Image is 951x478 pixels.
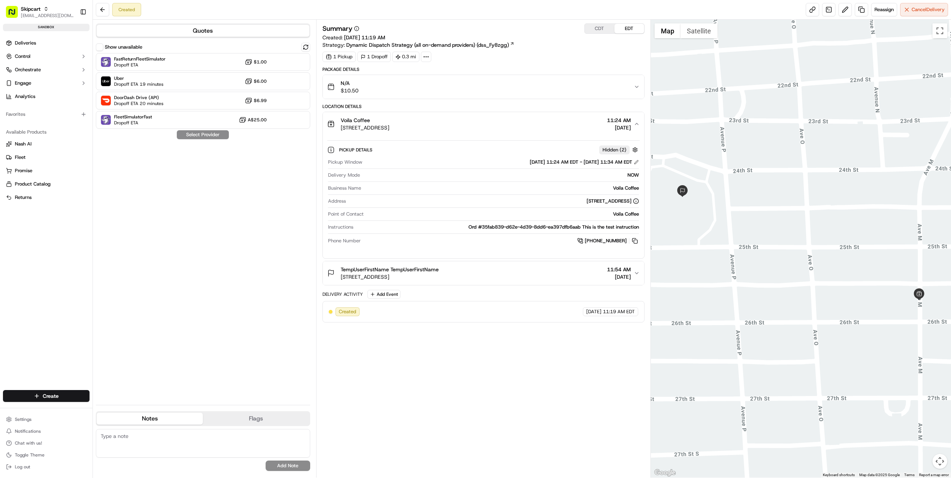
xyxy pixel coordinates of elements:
span: 11:24 AM [607,117,631,124]
div: 📗 [7,108,13,114]
a: Returns [6,194,87,201]
span: Settings [15,416,32,422]
div: 1 Pickup [322,52,356,62]
span: Nash AI [15,141,32,147]
button: Control [3,50,90,62]
span: Pickup Details [339,147,374,153]
div: Voila Coffee[STREET_ADDRESS]11:24 AM[DATE] [323,136,644,258]
div: Available Products [3,126,90,138]
span: Promise [15,167,32,174]
button: Map camera controls [932,454,947,469]
span: Toggle Theme [15,452,45,458]
span: Phone Number [328,238,361,244]
span: Created [339,308,356,315]
span: FastReturnFleetSimulator [114,56,166,62]
span: FleetSimulatorFast [114,114,152,120]
div: 💻 [63,108,69,114]
button: $1.00 [245,58,267,66]
button: Quotes [97,25,309,37]
span: Returns [15,194,32,201]
button: Reassign [871,3,897,16]
span: Pylon [74,126,90,131]
a: [PHONE_NUMBER] [577,237,639,245]
span: [DATE] [607,124,631,131]
span: [DATE] [586,308,601,315]
button: Keyboard shortcuts [823,472,855,478]
button: Toggle fullscreen view [932,23,947,38]
span: Fleet [15,154,26,161]
img: 1736555255976-a54dd68f-1ca7-489b-9aae-adbdc363a1c4 [7,71,21,84]
span: Created: [322,34,385,41]
span: [STREET_ADDRESS] [341,273,439,281]
button: Start new chat [126,73,135,82]
span: $10.50 [341,87,358,94]
a: Deliveries [3,37,90,49]
button: TempUserFirstName TempUserFirstName[STREET_ADDRESS]11:54 AM[DATE] [323,261,644,285]
span: Notifications [15,428,41,434]
button: Fleet [3,151,90,163]
span: 11:54 AM [607,266,631,273]
span: Dropoff ETA [114,62,166,68]
img: Nash [7,7,22,22]
button: A$25.00 [239,116,267,124]
span: Point of Contact [328,211,364,217]
a: Fleet [6,154,87,161]
button: Create [3,390,90,402]
img: Google [653,468,677,478]
label: Show unavailable [105,44,142,50]
span: 11:19 AM EDT [603,308,635,315]
span: [DATE] [607,273,631,281]
span: Deliveries [15,40,36,46]
div: Voila Coffee [364,185,639,191]
button: Returns [3,191,90,203]
span: Cancel Delivery [912,6,945,13]
div: Favorites [3,108,90,120]
button: Settings [3,414,90,425]
span: Chat with us! [15,440,42,446]
span: Delivery Mode [328,172,360,179]
div: [STREET_ADDRESS] [587,198,639,204]
span: $1.00 [254,59,267,65]
input: Got a question? Start typing here... [19,48,134,56]
div: Voila Coffee [367,211,639,217]
button: Skipcart [21,5,40,13]
button: Notes [97,413,203,425]
a: Nash AI [6,141,87,147]
span: Business Name [328,185,361,191]
span: Address [328,198,346,204]
span: Hidden ( 2 ) [603,147,626,153]
span: Dropoff ETA [114,120,152,126]
div: Ord #35fab839-d62e-4d39-8dd6-ea397dfb6aab This is the test instruction [356,224,639,230]
a: Product Catalog [6,181,87,187]
button: Skipcart[EMAIL_ADDRESS][DOMAIN_NAME] [3,3,77,21]
div: 0.3 mi [392,52,419,62]
button: Notifications [3,426,90,436]
button: $6.00 [245,78,267,85]
div: Strategy: [322,41,515,49]
div: Package Details [322,66,645,72]
div: Delivery Activity [322,291,363,297]
span: [PHONE_NUMBER] [585,238,627,244]
button: Add Event [367,290,400,299]
span: TempUserFirstName TempUserFirstName [341,266,439,273]
a: Dynamic Dispatch Strategy (all on-demand providers) (dss_Fy8zgg) [346,41,515,49]
h3: Summary [322,25,353,32]
span: Log out [15,464,30,470]
span: Create [43,392,59,400]
span: Reassign [874,6,894,13]
span: $6.99 [254,98,267,104]
span: [DATE] 11:19 AM [344,34,385,41]
button: Nash AI [3,138,90,150]
span: Engage [15,80,31,86]
span: Control [15,53,30,60]
img: FastReturnFleetSimulator [101,57,111,67]
button: Flags [203,413,309,425]
span: Uber [114,75,163,81]
div: [DATE] 11:24 AM EDT - [DATE] 11:34 AM EDT [530,159,639,166]
span: Map data ©2025 Google [859,473,900,477]
div: We're available if you need us! [25,78,94,84]
button: Engage [3,77,90,89]
a: Promise [6,167,87,174]
div: NOW [363,172,639,179]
